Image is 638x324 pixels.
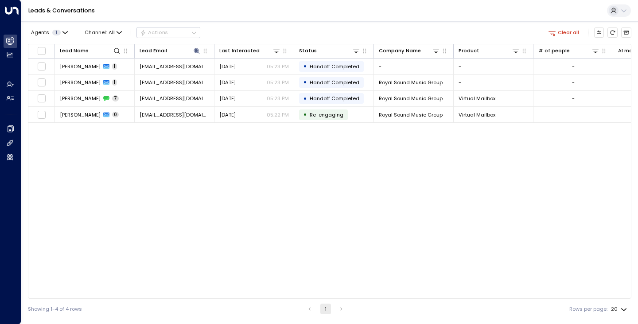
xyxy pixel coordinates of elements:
span: All [109,30,115,35]
div: Lead Email [140,47,167,55]
label: Rows per page: [569,305,607,313]
div: • [303,60,307,72]
td: - [454,59,533,74]
p: 05:23 PM [267,63,289,70]
a: Leads & Conversations [28,7,95,14]
div: • [303,93,307,105]
span: Channel: [82,27,125,37]
span: Handoff Completed [310,95,359,102]
div: Product [459,47,479,55]
span: Toggle select row [37,78,46,87]
span: Refresh [607,27,618,38]
span: 1 [112,79,117,86]
span: Trigger [310,111,343,118]
span: Yesterday [219,95,236,102]
span: Virtual Mailbox [459,95,495,102]
span: Keniece Ford [60,95,101,102]
span: info@royalsoundmusicgroup.com [140,63,209,70]
div: - [572,79,575,86]
div: Showing 1-4 of 4 rows [28,305,82,313]
div: - [572,111,575,118]
div: Lead Email [140,47,201,55]
div: Lead Name [60,47,89,55]
span: 7 [112,95,119,101]
span: Info@royalsoundmusicgroup.com [140,111,209,118]
div: Last Interacted [219,47,280,55]
button: Archived Leads [621,27,631,38]
span: 1 [52,30,61,35]
p: 05:22 PM [267,111,289,118]
span: Toggle select row [37,110,46,119]
td: - [374,59,454,74]
div: - [572,63,575,70]
span: Toggle select row [37,62,46,71]
div: Status [299,47,360,55]
div: Company Name [379,47,440,55]
span: Royal Sound Music Group [379,79,443,86]
span: Keniece Ford [60,63,101,70]
div: Company Name [379,47,421,55]
span: Handoff Completed [310,79,359,86]
div: Button group with a nested menu [136,27,200,38]
button: page 1 [320,304,331,314]
span: Royal Sound Music Group [379,95,443,102]
div: 20 [611,304,629,315]
div: Status [299,47,317,55]
div: • [303,109,307,121]
span: Info@royalsoundmusicgroup.com [140,79,209,86]
p: 05:23 PM [267,79,289,86]
span: 0 [112,112,119,118]
span: Yesterday [219,111,236,118]
span: Info@royalsoundmusicgroup.com [140,95,209,102]
div: Lead Name [60,47,121,55]
nav: pagination navigation [304,304,347,314]
div: Actions [140,29,168,35]
span: Virtual Mailbox [459,111,495,118]
button: Customize [594,27,604,38]
td: - [454,75,533,90]
span: Yesterday [219,79,236,86]
span: Royal Sound Music Group [379,111,443,118]
div: # of people [538,47,599,55]
button: Clear all [545,27,582,37]
button: Agents1 [28,27,70,37]
div: Product [459,47,520,55]
div: Last Interacted [219,47,260,55]
span: Yesterday [219,63,236,70]
button: Actions [136,27,200,38]
span: Toggle select row [37,94,46,103]
span: Keniece Ford [60,111,101,118]
div: - [572,95,575,102]
p: 05:23 PM [267,95,289,102]
span: Agents [31,30,49,35]
button: Channel:All [82,27,125,37]
div: • [303,76,307,88]
span: Handoff Completed [310,63,359,70]
span: Keniece Ford [60,79,101,86]
div: # of people [538,47,570,55]
span: 1 [112,63,117,70]
span: Toggle select all [37,47,46,55]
